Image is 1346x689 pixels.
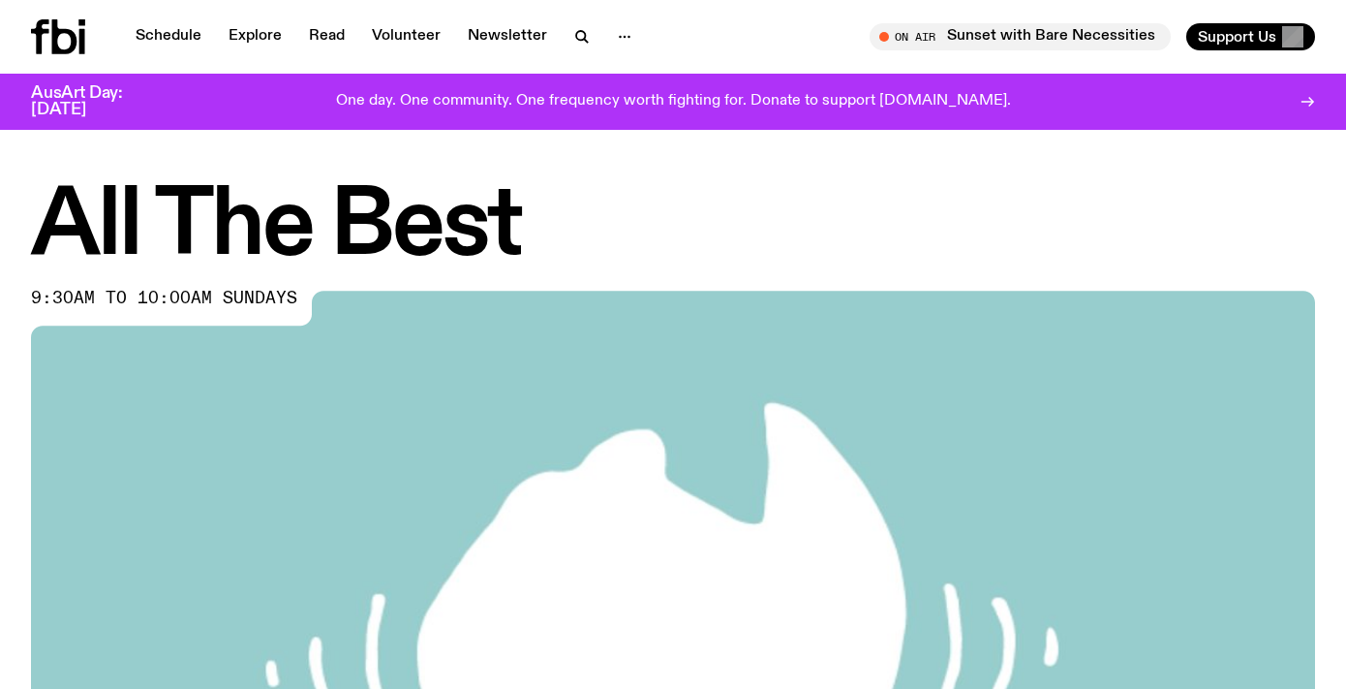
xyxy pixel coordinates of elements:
[124,23,213,50] a: Schedule
[336,93,1011,110] p: One day. One community. One frequency worth fighting for. Donate to support [DOMAIN_NAME].
[870,23,1171,50] button: On AirSunset with Bare Necessities
[297,23,356,50] a: Read
[31,291,297,306] span: 9:30am to 10:00am sundays
[456,23,559,50] a: Newsletter
[1186,23,1315,50] button: Support Us
[31,85,155,118] h3: AusArt Day: [DATE]
[217,23,293,50] a: Explore
[360,23,452,50] a: Volunteer
[1198,28,1276,46] span: Support Us
[31,184,1315,271] h1: All The Best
